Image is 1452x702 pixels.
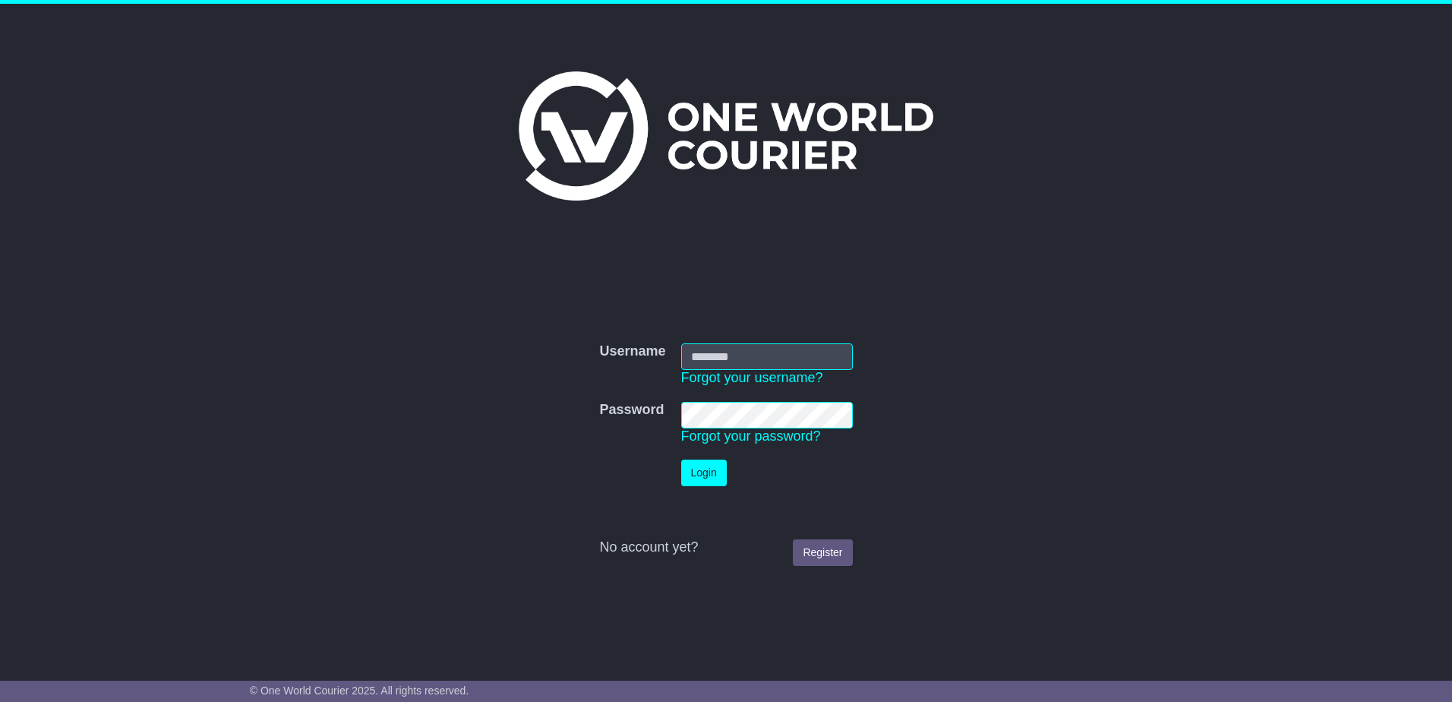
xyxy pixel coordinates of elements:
a: Register [793,539,852,566]
label: Username [599,343,665,360]
div: No account yet? [599,539,852,556]
img: One World [519,71,933,201]
a: Forgot your password? [681,428,821,444]
label: Password [599,402,664,419]
button: Login [681,460,727,486]
a: Forgot your username? [681,370,823,385]
span: © One World Courier 2025. All rights reserved. [250,685,469,697]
